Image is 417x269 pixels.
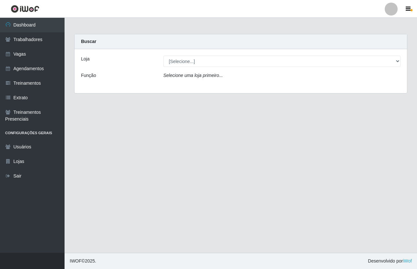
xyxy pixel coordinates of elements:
img: CoreUI Logo [11,5,39,13]
label: Função [81,72,96,79]
span: © 2025 . [70,258,96,264]
label: Loja [81,56,89,62]
strong: Buscar [81,39,96,44]
span: IWOF [70,258,82,264]
span: Desenvolvido por [368,258,412,264]
a: iWof [403,258,412,264]
i: Selecione uma loja primeiro... [163,73,223,78]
